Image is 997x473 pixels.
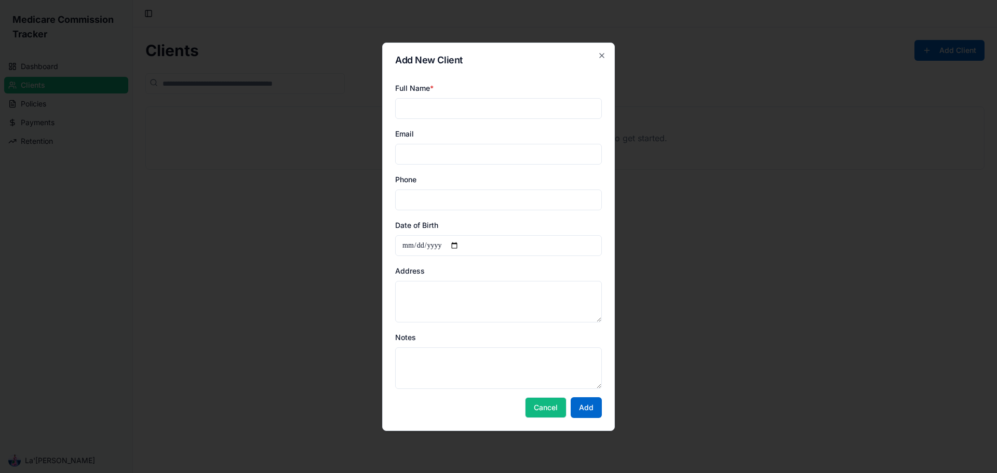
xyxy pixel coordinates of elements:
[395,84,434,92] label: Full Name
[525,397,567,418] button: Cancel
[395,175,416,184] label: Phone
[571,397,602,418] button: Add
[395,221,438,229] label: Date of Birth
[395,129,414,138] label: Email
[395,266,425,275] label: Address
[395,56,602,65] h2: Add New Client
[395,333,416,342] label: Notes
